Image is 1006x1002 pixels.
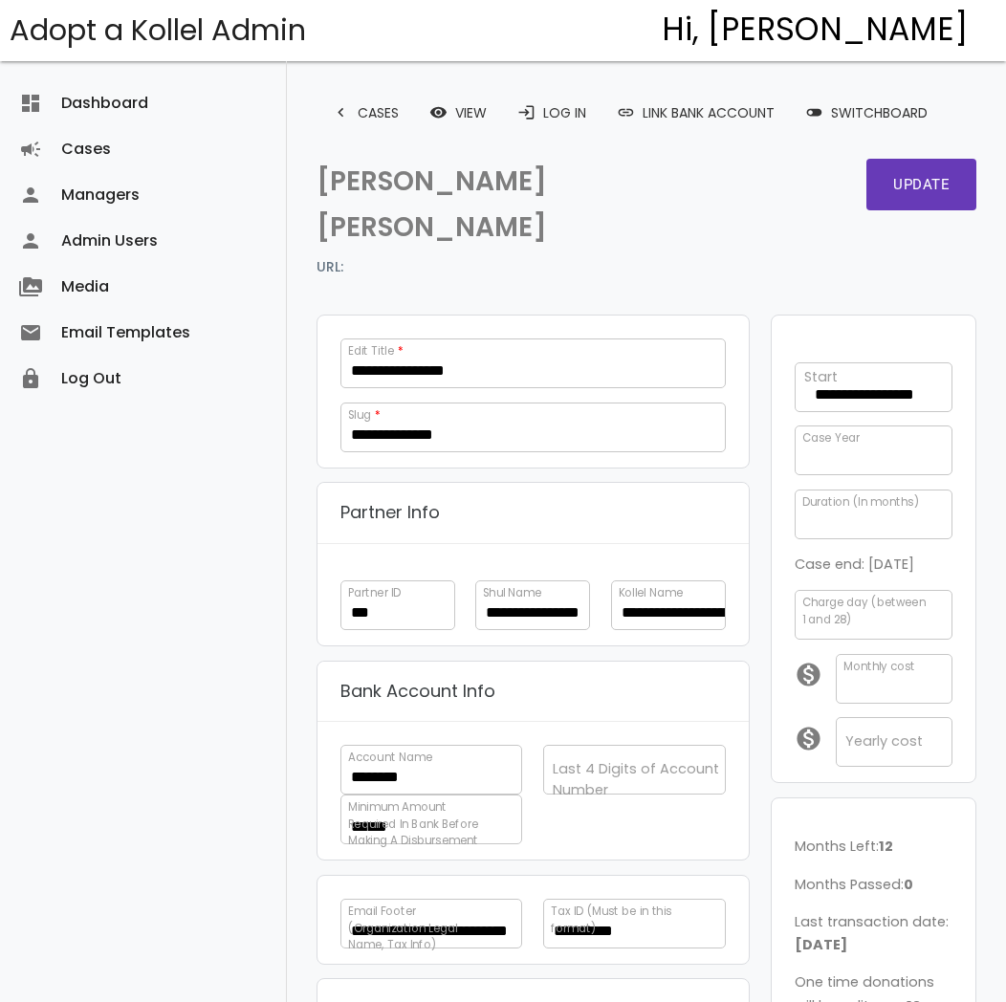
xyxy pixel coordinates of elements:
[805,96,823,130] span: toggle_off
[19,172,42,218] i: person
[502,96,601,130] a: loginLog In
[340,677,495,707] p: Bank Account Info
[795,725,837,752] i: monetization_on
[517,96,536,130] i: login
[429,96,448,130] i: remove_red_eye
[317,159,636,250] p: [PERSON_NAME] [PERSON_NAME]
[19,126,42,172] i: campaign
[795,835,953,859] p: Months Left:
[795,553,953,577] p: Case end: [DATE]
[617,96,635,130] span: link
[317,256,343,279] strong: URL:
[19,356,42,402] i: lock
[795,935,847,954] b: [DATE]
[904,875,913,894] b: 0
[332,96,350,130] i: keyboard_arrow_left
[662,12,968,47] h4: Hi, [PERSON_NAME]
[19,80,42,126] i: dashboard
[879,837,893,856] b: 12
[19,264,42,310] i: perm_media
[795,910,953,957] p: Last transaction date:
[790,96,943,130] a: toggle_offSwitchboard
[601,96,790,130] a: Link Bank Account
[317,96,414,130] a: keyboard_arrow_leftCases
[866,159,976,210] button: Update
[340,498,440,528] p: Partner Info
[19,310,42,356] i: email
[795,661,837,688] i: monetization_on
[795,873,953,897] p: Months Passed:
[414,96,502,130] a: remove_red_eyeView
[19,218,42,264] i: person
